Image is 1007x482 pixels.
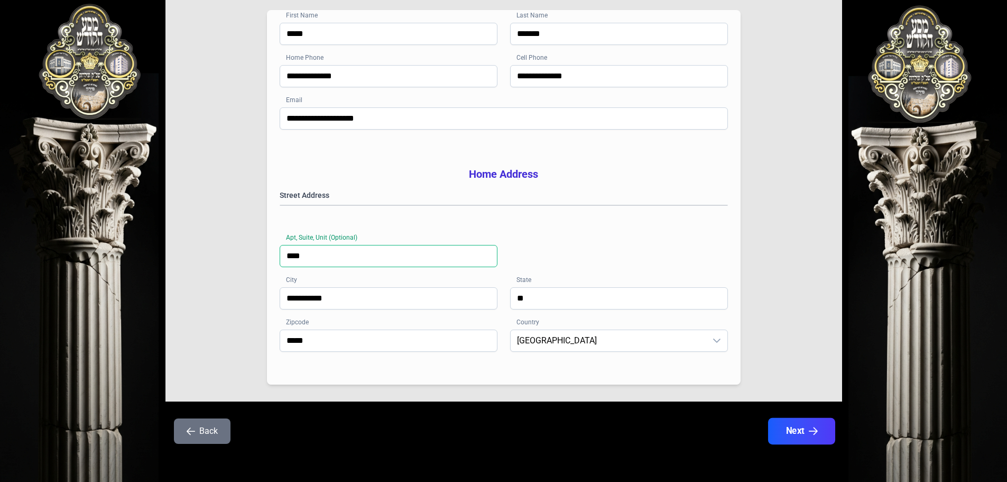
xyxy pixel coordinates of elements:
span: United States [511,330,706,351]
label: Street Address [280,190,728,201]
button: Back [174,419,230,444]
div: dropdown trigger [706,330,727,351]
button: Next [768,418,835,444]
h3: Home Address [280,167,728,181]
